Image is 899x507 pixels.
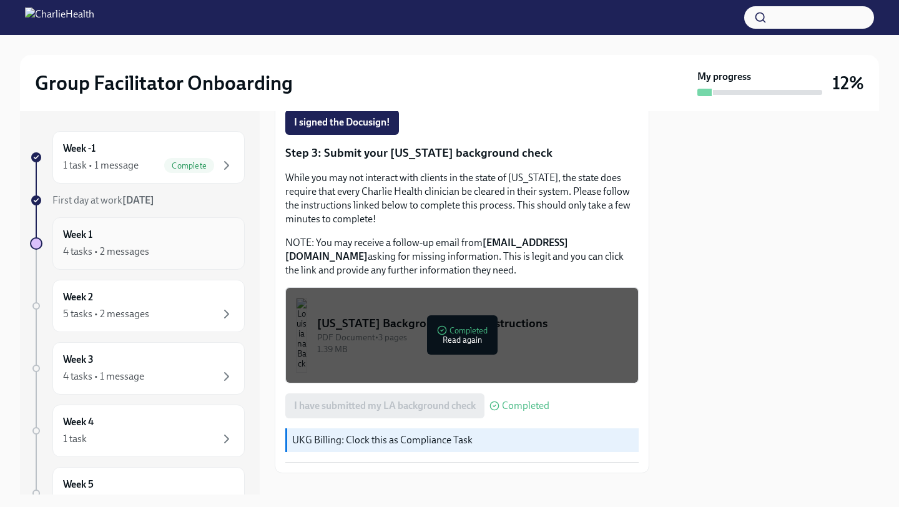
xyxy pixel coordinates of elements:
[30,131,245,184] a: Week -11 task • 1 messageComplete
[35,71,293,96] h2: Group Facilitator Onboarding
[30,280,245,332] a: Week 25 tasks • 2 messages
[63,415,94,429] h6: Week 4
[285,236,639,277] p: NOTE: You may receive a follow-up email from asking for missing information. This is legit and yo...
[285,287,639,383] button: [US_STATE] Background Check InstructionsPDF Document•3 pages1.39 MBCompletedRead again
[63,159,139,172] div: 1 task • 1 message
[285,145,639,161] p: Step 3: Submit your [US_STATE] background check
[63,353,94,367] h6: Week 3
[63,228,92,242] h6: Week 1
[317,315,628,332] div: [US_STATE] Background Check Instructions
[63,290,93,304] h6: Week 2
[285,110,399,135] button: I signed the Docusign!
[63,370,144,383] div: 4 tasks • 1 message
[63,432,87,446] div: 1 task
[30,405,245,457] a: Week 41 task
[25,7,94,27] img: CharlieHealth
[697,70,751,84] strong: My progress
[317,343,628,355] div: 1.39 MB
[292,433,634,447] p: UKG Billing: Clock this as Compliance Task
[317,332,628,343] div: PDF Document • 3 pages
[63,307,149,321] div: 5 tasks • 2 messages
[832,72,864,94] h3: 12%
[30,194,245,207] a: First day at work[DATE]
[63,245,149,258] div: 4 tasks • 2 messages
[30,217,245,270] a: Week 14 tasks • 2 messages
[30,342,245,395] a: Week 34 tasks • 1 message
[164,161,214,170] span: Complete
[285,171,639,226] p: While you may not interact with clients in the state of [US_STATE], the state does require that e...
[52,194,154,206] span: First day at work
[122,194,154,206] strong: [DATE]
[294,116,390,129] span: I signed the Docusign!
[296,298,307,373] img: Louisiana Background Check Instructions
[63,142,96,155] h6: Week -1
[502,401,549,411] span: Completed
[63,478,94,491] h6: Week 5
[285,237,568,262] strong: [EMAIL_ADDRESS][DOMAIN_NAME]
